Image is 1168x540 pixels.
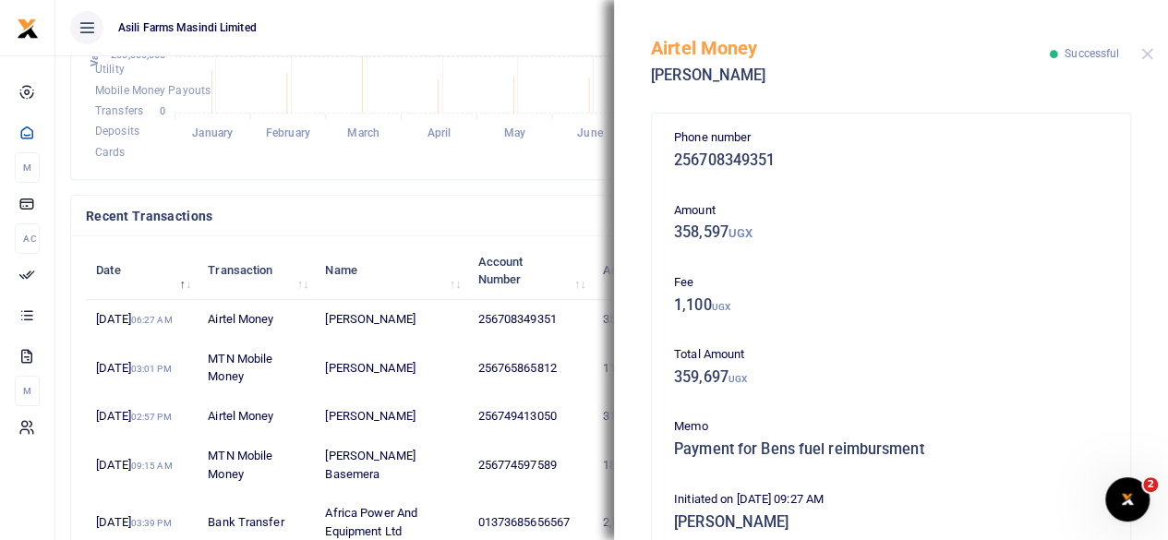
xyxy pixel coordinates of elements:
[592,242,683,299] th: Amount: activate to sort column ascending
[17,20,39,34] a: logo-small logo-large logo-large
[95,84,211,97] span: Mobile Money Payouts
[674,368,1108,387] h5: 359,697
[1141,48,1153,60] button: Close
[315,242,467,299] th: Name: activate to sort column ascending
[160,105,165,117] tspan: 0
[192,126,233,139] tspan: January
[95,146,126,159] span: Cards
[15,376,40,406] li: M
[95,126,139,138] span: Deposits
[674,223,1108,242] h5: 358,597
[467,300,592,340] td: 256708349351
[198,437,315,494] td: MTN Mobile Money
[266,126,310,139] tspan: February
[592,397,683,437] td: 311,300
[86,206,699,226] h4: Recent Transactions
[1105,477,1150,522] iframe: Intercom live chat
[577,126,603,139] tspan: June
[674,440,1108,459] h5: Payment for Bens fuel reimbursment
[674,151,1108,170] h5: 256708349351
[131,364,172,374] small: 03:01 PM
[651,37,1050,59] h5: Airtel Money
[86,242,198,299] th: Date: activate to sort column descending
[95,104,143,117] span: Transfers
[728,374,747,384] small: UGX
[1143,477,1158,492] span: 2
[467,242,592,299] th: Account Number: activate to sort column ascending
[1065,47,1119,60] span: Successful
[347,126,379,139] tspan: March
[131,315,173,325] small: 06:27 AM
[15,223,40,254] li: Ac
[674,513,1108,532] h5: [PERSON_NAME]
[592,340,683,397] td: 111,100
[111,19,264,36] span: Asili Farms Masindi Limited
[503,126,524,139] tspan: May
[467,340,592,397] td: 256765865812
[17,18,39,40] img: logo-small
[86,437,198,494] td: [DATE]
[86,340,198,397] td: [DATE]
[427,126,452,139] tspan: April
[198,397,315,437] td: Airtel Money
[131,412,172,422] small: 02:57 PM
[712,302,730,312] small: UGX
[315,397,467,437] td: [PERSON_NAME]
[592,300,683,340] td: 359,697
[86,397,198,437] td: [DATE]
[674,490,1108,510] p: Initiated on [DATE] 09:27 AM
[86,300,198,340] td: [DATE]
[467,437,592,494] td: 256774597589
[728,226,753,240] small: UGX
[674,273,1108,293] p: Fee
[315,437,467,494] td: [PERSON_NAME] Basemera
[315,300,467,340] td: [PERSON_NAME]
[674,128,1108,148] p: Phone number
[198,340,315,397] td: MTN Mobile Money
[111,49,165,61] tspan: 200,000,000
[95,64,125,77] span: Utility
[674,345,1108,365] p: Total Amount
[592,437,683,494] td: 181,500
[467,397,592,437] td: 256749413050
[198,242,315,299] th: Transaction: activate to sort column ascending
[674,417,1108,437] p: Memo
[674,296,1108,315] h5: 1,100
[15,152,40,183] li: M
[131,518,172,528] small: 03:39 PM
[315,340,467,397] td: [PERSON_NAME]
[198,300,315,340] td: Airtel Money
[674,201,1108,221] p: Amount
[131,461,173,471] small: 09:15 AM
[651,66,1050,85] h5: [PERSON_NAME]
